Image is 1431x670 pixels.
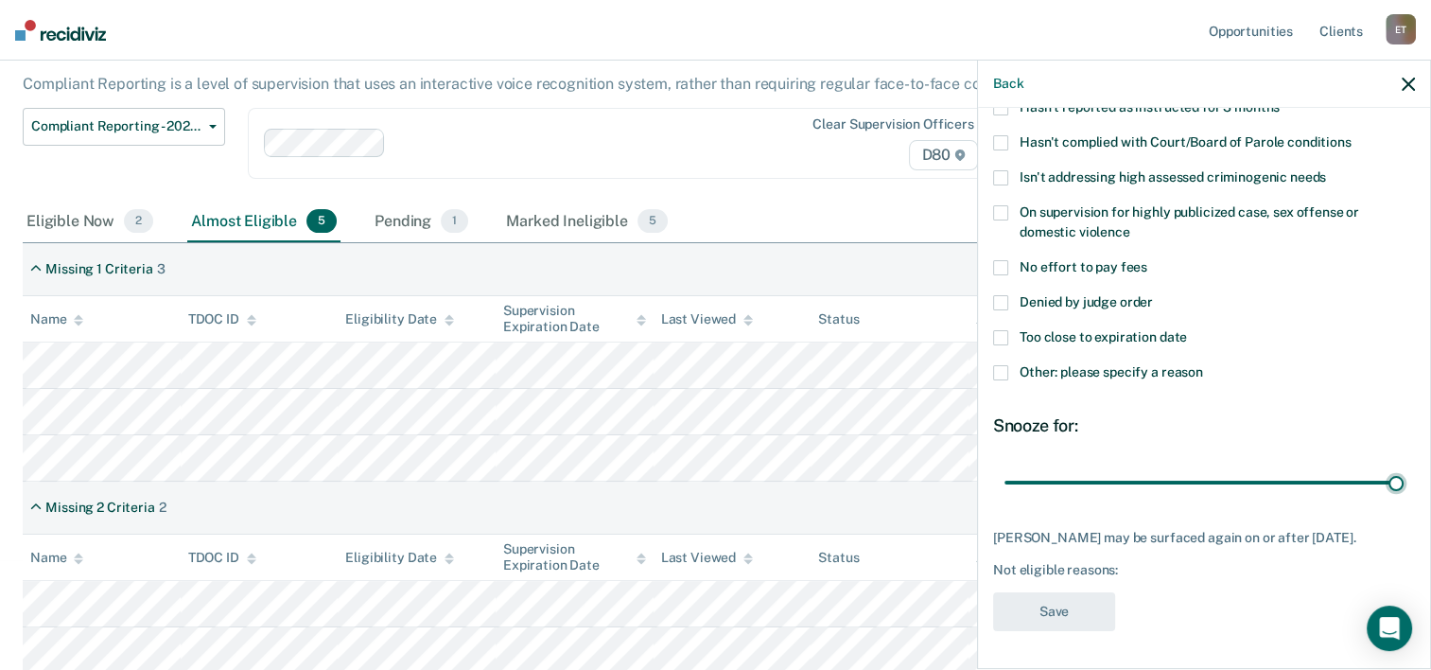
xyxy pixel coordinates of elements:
[1020,364,1203,379] span: Other: please specify a reason
[1020,329,1187,344] span: Too close to expiration date
[23,202,157,243] div: Eligible Now
[503,541,646,573] div: Supervision Expiration Date
[345,311,454,327] div: Eligibility Date
[993,530,1415,546] div: [PERSON_NAME] may be surfaced again on or after [DATE].
[30,550,83,566] div: Name
[503,303,646,335] div: Supervision Expiration Date
[976,311,1065,327] div: Assigned to
[371,202,472,243] div: Pending
[993,415,1415,436] div: Snooze for:
[993,562,1415,578] div: Not eligible reasons:
[993,76,1023,92] button: Back
[30,311,83,327] div: Name
[187,202,340,243] div: Almost Eligible
[812,116,973,132] div: Clear supervision officers
[502,202,672,243] div: Marked Ineligible
[818,550,859,566] div: Status
[1020,134,1352,150] span: Hasn't complied with Court/Board of Parole conditions
[345,550,454,566] div: Eligibility Date
[45,261,152,277] div: Missing 1 Criteria
[15,20,106,41] img: Recidiviz
[637,209,668,234] span: 5
[441,209,468,234] span: 1
[1020,204,1359,239] span: On supervision for highly publicized case, sex offense or domestic violence
[1020,294,1153,309] span: Denied by judge order
[661,311,753,327] div: Last Viewed
[124,209,153,234] span: 2
[45,500,154,516] div: Missing 2 Criteria
[818,311,859,327] div: Status
[993,592,1115,631] button: Save
[1020,169,1326,185] span: Isn't addressing high assessed criminogenic needs
[157,261,166,277] div: 3
[661,550,753,566] div: Last Viewed
[1386,14,1416,44] div: E T
[976,550,1065,566] div: Assigned to
[159,500,166,516] div: 2
[909,140,977,170] span: D80
[31,118,201,134] span: Compliant Reporting - 2025 Policy
[23,75,1027,93] p: Compliant Reporting is a level of supervision that uses an interactive voice recognition system, ...
[188,311,256,327] div: TDOC ID
[1367,606,1412,651] div: Open Intercom Messenger
[306,209,337,234] span: 5
[1020,259,1147,274] span: No effort to pay fees
[188,550,256,566] div: TDOC ID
